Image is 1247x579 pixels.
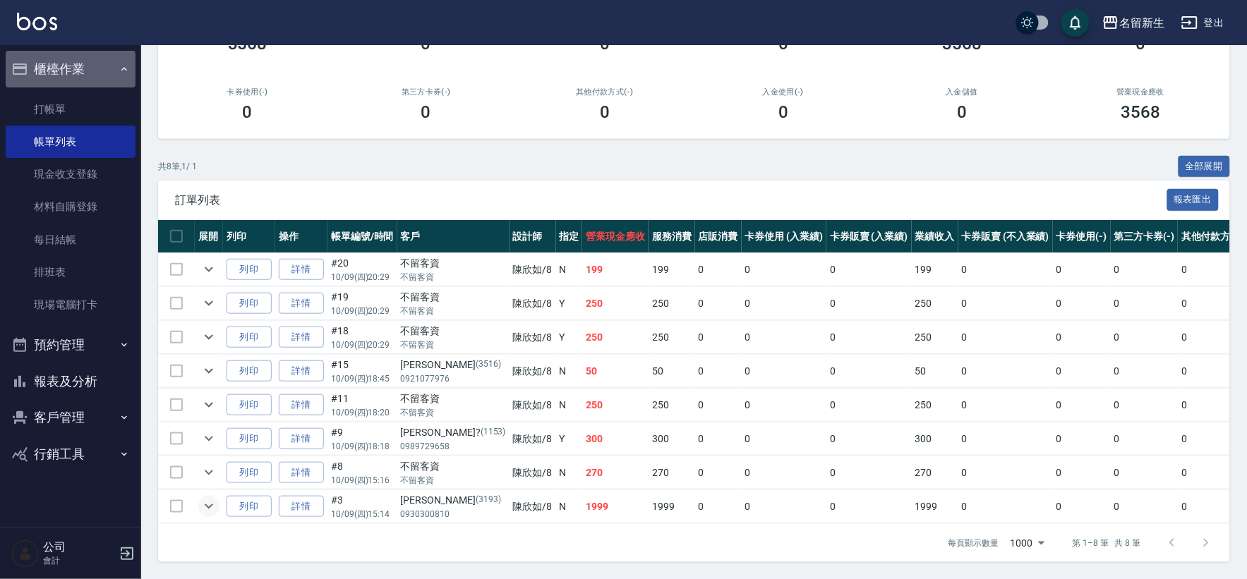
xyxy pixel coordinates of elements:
td: 199 [912,253,958,286]
td: 0 [695,253,742,286]
td: 0 [1053,355,1111,388]
th: 卡券販賣 (不入業績) [958,220,1053,253]
button: 全部展開 [1179,156,1231,178]
th: 業績收入 [912,220,958,253]
button: 列印 [227,428,272,450]
h3: 3568 [1121,102,1160,122]
td: 0 [742,456,827,489]
td: N [556,490,583,523]
button: expand row [198,327,219,348]
a: 詳情 [279,394,324,416]
td: 250 [912,321,958,354]
a: 排班表 [6,256,135,288]
div: 不留客資 [401,459,506,474]
th: 客戶 [397,220,510,253]
button: expand row [198,259,219,280]
a: 材料自購登錄 [6,190,135,223]
td: 0 [1053,456,1111,489]
p: (1153) [481,425,506,440]
div: 1000 [1005,524,1050,562]
td: 250 [912,287,958,320]
td: #15 [327,355,397,388]
a: 詳情 [279,360,324,382]
h3: 0 [421,102,431,122]
a: 每日結帳 [6,224,135,256]
div: 不留客資 [401,290,506,305]
td: 250 [582,287,649,320]
th: 帳單編號/時間 [327,220,397,253]
td: 1999 [582,490,649,523]
a: 詳情 [279,462,324,484]
td: 0 [958,422,1053,456]
a: 詳情 [279,496,324,518]
td: 250 [582,321,649,354]
p: 第 1–8 筆 共 8 筆 [1073,537,1141,549]
button: 列印 [227,394,272,416]
p: 0989729658 [401,440,506,453]
a: 報表匯出 [1167,193,1219,206]
td: 250 [912,389,958,422]
p: 10/09 (四) 20:29 [331,305,394,317]
td: 0 [1111,456,1179,489]
td: 0 [826,321,912,354]
td: 陳欣如 /8 [510,456,556,489]
td: 0 [1111,422,1179,456]
td: 0 [1111,253,1179,286]
td: 270 [912,456,958,489]
span: 訂單列表 [175,193,1167,207]
p: 不留客資 [401,305,506,317]
td: 0 [1053,389,1111,422]
div: [PERSON_NAME] [401,493,506,508]
h3: 0 [778,102,788,122]
p: (3516) [476,358,501,372]
td: 0 [1053,490,1111,523]
p: 不留客資 [401,271,506,284]
button: 行銷工具 [6,436,135,473]
td: 陳欣如 /8 [510,321,556,354]
td: 0 [958,490,1053,523]
td: 1999 [912,490,958,523]
h5: 公司 [43,540,115,554]
td: 0 [1053,321,1111,354]
button: expand row [198,462,219,483]
p: 10/09 (四) 18:45 [331,372,394,385]
a: 詳情 [279,428,324,450]
button: save [1061,8,1090,37]
td: 50 [912,355,958,388]
td: #19 [327,287,397,320]
button: 客戶管理 [6,399,135,436]
td: 0 [958,287,1053,320]
p: 會計 [43,554,115,567]
td: 250 [649,389,695,422]
td: 0 [958,456,1053,489]
button: expand row [198,428,219,449]
a: 詳情 [279,293,324,315]
p: 0921077976 [401,372,506,385]
p: 不留客資 [401,406,506,419]
div: [PERSON_NAME]? [401,425,506,440]
td: 250 [649,321,695,354]
td: 0 [1111,389,1179,422]
div: 不留客資 [401,324,506,339]
td: 250 [649,287,695,320]
td: 270 [582,456,649,489]
td: 0 [958,321,1053,354]
th: 操作 [275,220,327,253]
td: #8 [327,456,397,489]
a: 現場電腦打卡 [6,288,135,321]
h2: 第三方卡券(-) [354,87,498,97]
button: expand row [198,496,219,517]
button: 預約管理 [6,327,135,363]
p: 10/09 (四) 15:14 [331,508,394,520]
td: N [556,253,583,286]
p: 不留客資 [401,474,506,487]
td: 300 [582,422,649,456]
td: 0 [742,422,827,456]
td: Y [556,287,583,320]
p: 每頁顯示數量 [948,537,999,549]
td: 0 [695,287,742,320]
td: 50 [582,355,649,388]
td: 陳欣如 /8 [510,287,556,320]
img: Person [11,540,40,568]
a: 打帳單 [6,93,135,126]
